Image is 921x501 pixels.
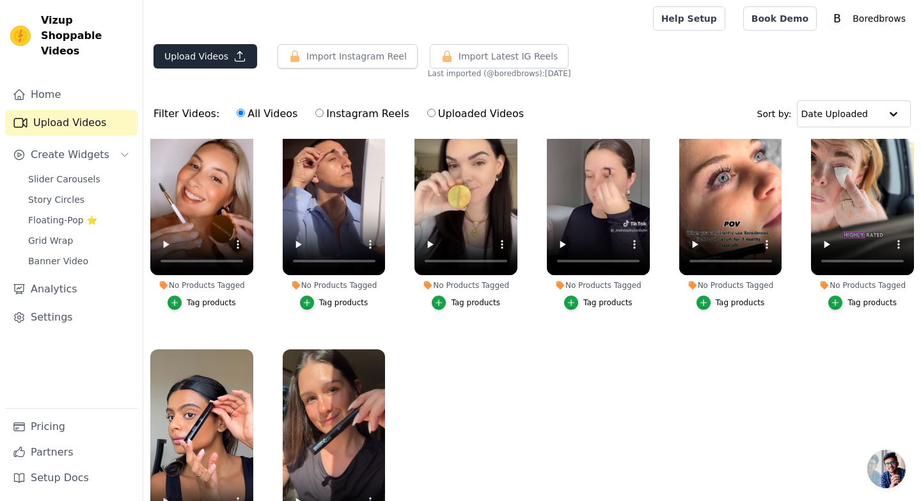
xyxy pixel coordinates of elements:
[833,12,841,25] text: B
[547,280,650,290] div: No Products Tagged
[28,214,97,227] span: Floating-Pop ⭐
[5,142,138,168] button: Create Widgets
[828,296,897,310] button: Tag products
[743,6,817,31] a: Book Demo
[20,232,138,250] a: Grid Wrap
[811,280,914,290] div: No Products Tagged
[28,173,100,186] span: Slider Carousels
[187,298,236,308] div: Tag products
[459,50,558,63] span: Import Latest IG Reels
[153,99,531,129] div: Filter Videos:
[315,106,409,122] label: Instagram Reels
[153,44,257,68] button: Upload Videos
[283,280,386,290] div: No Products Tagged
[237,109,245,117] input: All Videos
[679,280,782,290] div: No Products Tagged
[564,296,633,310] button: Tag products
[653,6,725,31] a: Help Setup
[10,26,31,46] img: Vizup
[5,414,138,440] a: Pricing
[319,298,368,308] div: Tag products
[150,280,253,290] div: No Products Tagged
[28,234,73,247] span: Grid Wrap
[428,68,571,79] span: Last imported (@ boredbrows ): [DATE]
[315,109,324,117] input: Instagram Reels
[28,193,84,206] span: Story Circles
[28,255,88,267] span: Banner Video
[427,109,436,117] input: Uploaded Videos
[20,170,138,188] a: Slider Carousels
[697,296,765,310] button: Tag products
[278,44,418,68] button: Import Instagram Reel
[716,298,765,308] div: Tag products
[20,252,138,270] a: Banner Video
[236,106,298,122] label: All Videos
[5,305,138,330] a: Settings
[20,191,138,209] a: Story Circles
[432,296,500,310] button: Tag products
[5,465,138,491] a: Setup Docs
[414,280,517,290] div: No Products Tagged
[5,110,138,136] a: Upload Videos
[31,147,109,163] span: Create Widgets
[300,296,368,310] button: Tag products
[41,13,132,59] span: Vizup Shoppable Videos
[5,440,138,465] a: Partners
[867,450,906,488] div: Open chat
[583,298,633,308] div: Tag products
[168,296,236,310] button: Tag products
[5,276,138,302] a: Analytics
[847,7,911,30] p: Boredbrows
[757,100,911,127] div: Sort by:
[430,44,569,68] button: Import Latest IG Reels
[451,298,500,308] div: Tag products
[827,7,911,30] button: B Boredbrows
[427,106,524,122] label: Uploaded Videos
[20,211,138,229] a: Floating-Pop ⭐
[847,298,897,308] div: Tag products
[5,82,138,107] a: Home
